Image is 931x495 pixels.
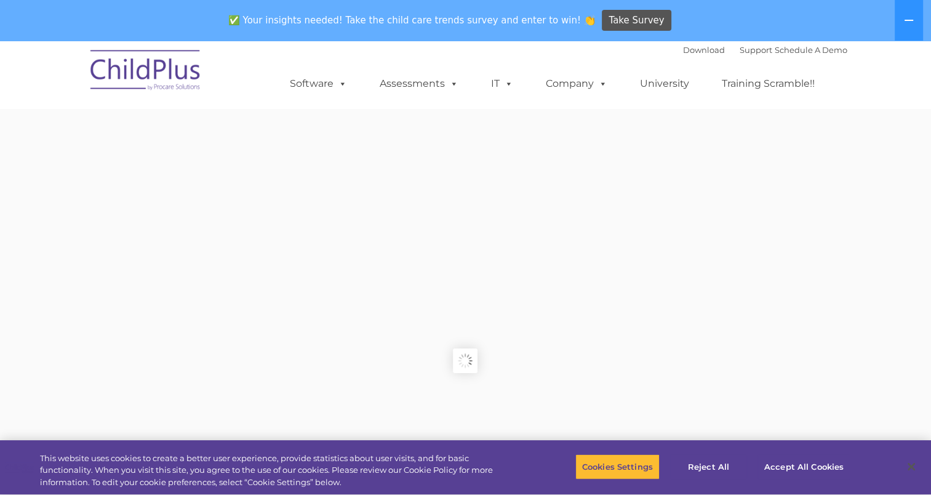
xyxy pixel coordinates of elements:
a: Training Scramble!! [709,71,827,96]
span: Take Survey [609,10,664,31]
font: | [683,45,847,55]
button: Reject All [670,454,747,480]
a: Support [740,45,772,55]
a: Company [533,71,620,96]
a: Download [683,45,725,55]
a: Take Survey [602,10,671,31]
button: Cookies Settings [575,454,660,480]
a: Assessments [367,71,471,96]
a: Schedule A Demo [775,45,847,55]
img: ChildPlus by Procare Solutions [84,41,207,103]
span: ✅ Your insights needed! Take the child care trends survey and enter to win! 👏 [223,8,600,32]
button: Accept All Cookies [757,454,850,480]
a: IT [479,71,525,96]
div: This website uses cookies to create a better user experience, provide statistics about user visit... [40,453,512,489]
a: Software [278,71,359,96]
a: University [628,71,701,96]
button: Close [898,453,925,480]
